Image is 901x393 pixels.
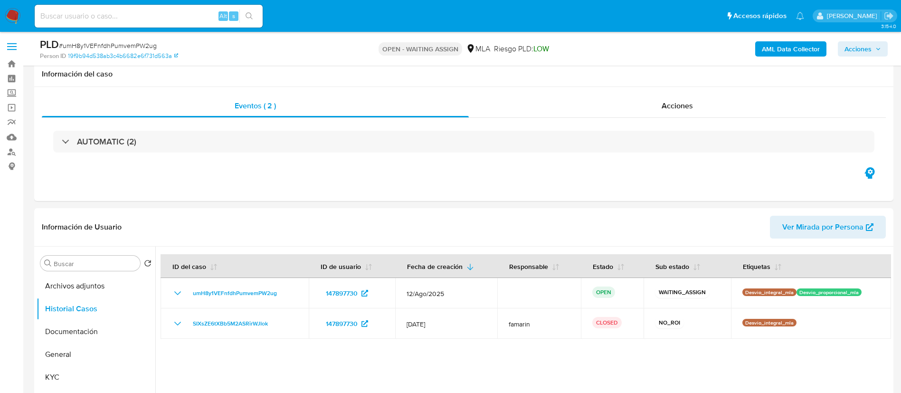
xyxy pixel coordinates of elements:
button: Volver al orden por defecto [144,259,152,270]
div: AUTOMATIC (2) [53,131,874,153]
button: AML Data Collector [755,41,826,57]
p: OPEN - WAITING ASSIGN [379,42,462,56]
b: AML Data Collector [762,41,820,57]
p: micaela.pliatskas@mercadolibre.com [827,11,881,20]
h1: Información de Usuario [42,222,122,232]
span: Acciones [662,100,693,111]
span: LOW [533,43,549,54]
span: Eventos ( 2 ) [235,100,276,111]
a: Salir [884,11,894,21]
h1: Información del caso [42,69,886,79]
button: Acciones [838,41,888,57]
button: Ver Mirada por Persona [770,216,886,239]
span: Ver Mirada por Persona [782,216,863,239]
b: Person ID [40,52,66,60]
span: Alt [219,11,227,20]
input: Buscar usuario o caso... [35,10,263,22]
button: General [37,343,155,366]
div: MLA [466,44,490,54]
span: # umH8y1VEFnfdhPumvemPW2ug [59,41,157,50]
b: PLD [40,37,59,52]
button: search-icon [239,10,259,23]
span: Accesos rápidos [733,11,787,21]
button: Historial Casos [37,297,155,320]
span: Acciones [844,41,872,57]
span: Riesgo PLD: [494,44,549,54]
button: Buscar [44,259,52,267]
button: KYC [37,366,155,389]
span: s [232,11,235,20]
button: Documentación [37,320,155,343]
a: 19f9b94d538ab3c4b6682e6f731d563a [68,52,178,60]
input: Buscar [54,259,136,268]
h3: AUTOMATIC (2) [77,136,136,147]
button: Archivos adjuntos [37,275,155,297]
a: Notificaciones [796,12,804,20]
